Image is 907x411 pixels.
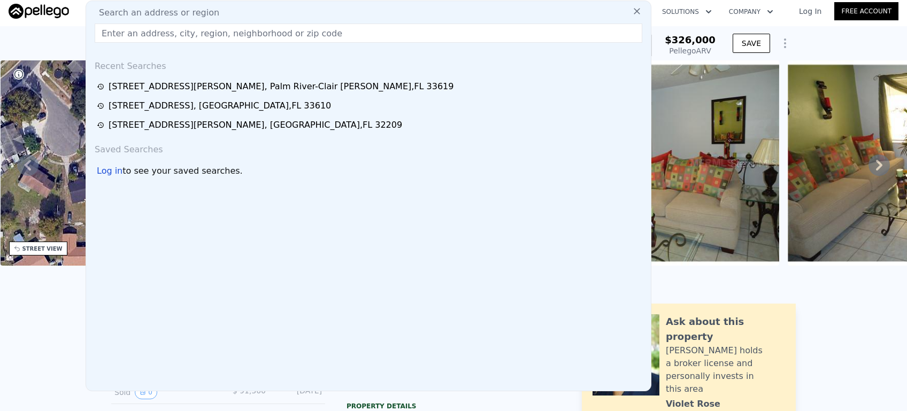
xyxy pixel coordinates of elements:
[733,34,770,53] button: SAVE
[97,119,643,131] a: [STREET_ADDRESS][PERSON_NAME], [GEOGRAPHIC_DATA],FL 32209
[666,398,720,410] div: Violet Rose
[666,344,785,396] div: [PERSON_NAME] holds a broker license and personally invests in this area
[720,2,782,21] button: Company
[95,24,642,43] input: Enter an address, city, region, neighborhood or zip code
[97,99,643,112] a: [STREET_ADDRESS], [GEOGRAPHIC_DATA],FL 33610
[665,45,716,56] div: Pellego ARV
[834,2,898,20] a: Free Account
[122,165,242,177] span: to see your saved searches.
[786,6,834,17] a: Log In
[114,385,210,399] div: Sold
[90,6,219,19] span: Search an address or region
[774,33,796,54] button: Show Options
[274,385,322,399] div: [DATE]
[90,51,647,77] div: Recent Searches
[347,402,560,410] div: Property details
[22,245,63,253] div: STREET VIEW
[665,34,716,45] span: $326,000
[109,99,331,112] div: [STREET_ADDRESS] , [GEOGRAPHIC_DATA] , FL 33610
[666,314,785,344] div: Ask about this property
[135,385,157,399] button: View historical data
[109,119,402,131] div: [STREET_ADDRESS][PERSON_NAME] , [GEOGRAPHIC_DATA] , FL 32209
[97,165,122,177] div: Log in
[109,80,453,93] div: [STREET_ADDRESS][PERSON_NAME] , Palm River-Clair [PERSON_NAME] , FL 33619
[654,2,720,21] button: Solutions
[9,4,69,19] img: Pellego
[97,80,643,93] a: [STREET_ADDRESS][PERSON_NAME], Palm River-Clair [PERSON_NAME],FL 33619
[90,135,647,160] div: Saved Searches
